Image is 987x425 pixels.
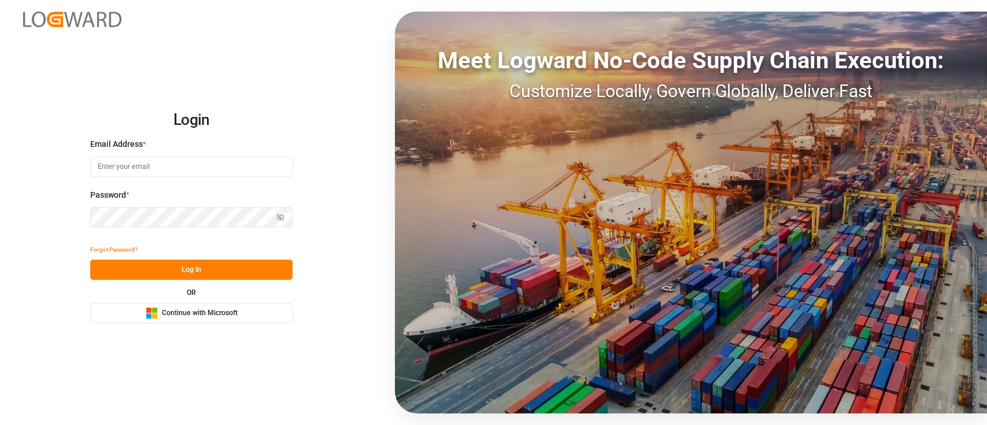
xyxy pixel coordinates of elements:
button: Forgot Password? [90,239,138,260]
button: Continue with Microsoft [90,303,293,323]
input: Enter your email [90,157,293,177]
button: Log In [90,260,293,280]
div: Meet Logward No-Code Supply Chain Execution: [395,43,987,78]
span: Continue with Microsoft [162,308,238,319]
img: Logward_new_orange.png [23,12,121,27]
h2: Login [90,102,293,139]
span: Password [90,189,126,201]
div: Customize Locally, Govern Globally, Deliver Fast [395,78,987,104]
span: Email Address [90,138,143,150]
small: OR [187,289,196,296]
